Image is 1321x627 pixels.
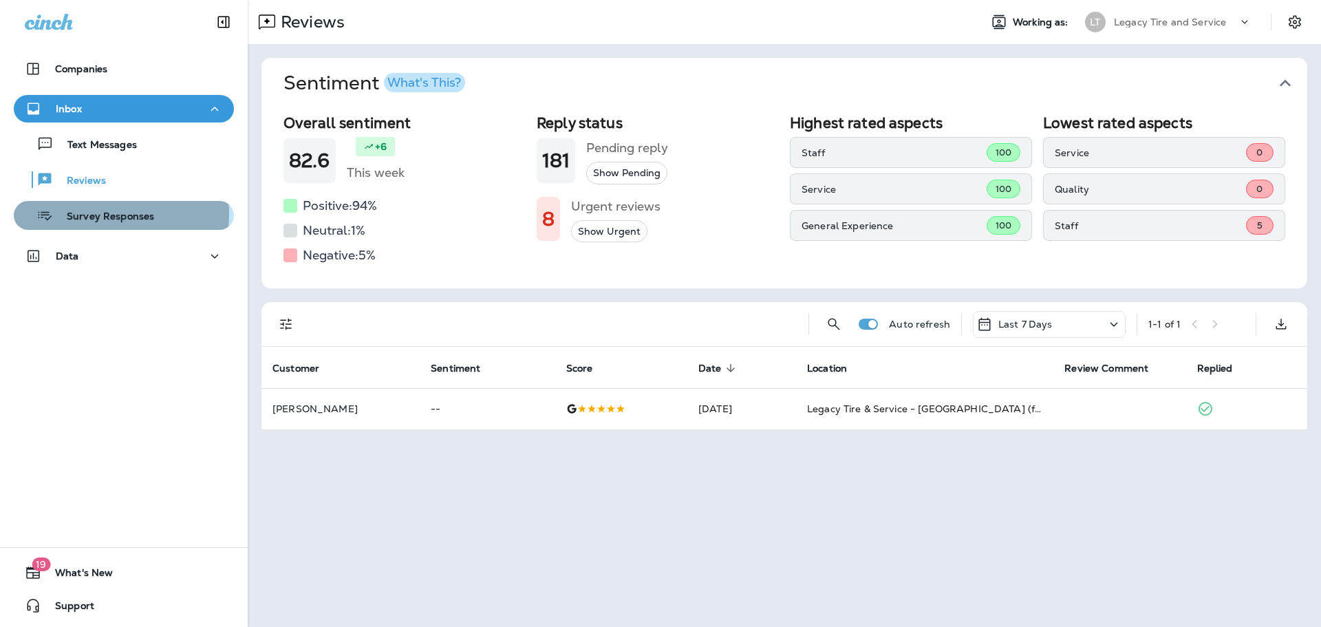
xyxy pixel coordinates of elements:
p: Quality [1055,184,1246,195]
span: 19 [32,557,50,571]
button: Reviews [14,165,234,194]
button: Export as CSV [1267,310,1295,338]
h2: Lowest rated aspects [1043,114,1285,131]
span: 0 [1256,147,1263,158]
td: [DATE] [687,388,796,429]
span: Replied [1197,362,1251,374]
button: Companies [14,55,234,83]
p: Auto refresh [889,319,950,330]
button: Data [14,242,234,270]
span: Review Comment [1064,362,1166,374]
h5: Neutral: 1 % [303,220,365,242]
span: Customer [272,363,319,374]
p: Legacy Tire and Service [1114,17,1226,28]
span: Review Comment [1064,363,1148,374]
span: Customer [272,362,337,374]
button: Settings [1282,10,1307,34]
span: Score [566,363,593,374]
p: Staff [802,147,987,158]
button: Inbox [14,95,234,123]
h5: Negative: 5 % [303,244,376,266]
span: 100 [996,147,1011,158]
span: 100 [996,220,1011,231]
h1: 82.6 [289,149,330,172]
p: General Experience [802,220,987,231]
p: Reviews [275,12,345,32]
span: Support [41,600,94,617]
span: 100 [996,183,1011,195]
p: Survey Responses [53,211,154,224]
h5: This week [347,162,405,184]
p: Service [802,184,987,195]
h5: Positive: 94 % [303,195,377,217]
button: Collapse Sidebar [204,8,243,36]
span: Legacy Tire & Service - [GEOGRAPHIC_DATA] (formerly Magic City Tire & Service) [807,403,1195,415]
p: Staff [1055,220,1246,231]
button: What's This? [384,73,465,92]
span: Date [698,362,740,374]
button: SentimentWhat's This? [272,58,1318,109]
td: -- [420,388,555,429]
p: +6 [375,140,387,153]
button: Support [14,592,234,619]
span: Sentiment [431,362,498,374]
button: Text Messages [14,129,234,158]
div: What's This? [387,76,461,89]
span: 0 [1256,183,1263,195]
button: Survey Responses [14,201,234,230]
span: Score [566,362,611,374]
p: Data [56,251,79,262]
button: Show Urgent [571,220,647,243]
div: LT [1085,12,1106,32]
h5: Pending reply [586,137,668,159]
span: Working as: [1013,17,1071,28]
button: Search Reviews [820,310,848,338]
h2: Highest rated aspects [790,114,1032,131]
span: Date [698,363,722,374]
p: Text Messages [54,139,137,152]
p: Last 7 Days [998,319,1053,330]
p: Reviews [53,175,106,188]
h2: Reply status [537,114,779,131]
span: Sentiment [431,363,480,374]
h2: Overall sentiment [283,114,526,131]
span: 5 [1257,220,1263,231]
span: What's New [41,567,113,584]
span: Location [807,362,865,374]
h1: Sentiment [283,72,465,95]
p: Service [1055,147,1246,158]
p: [PERSON_NAME] [272,403,409,414]
button: 19What's New [14,559,234,586]
div: 1 - 1 of 1 [1148,319,1181,330]
span: Location [807,363,847,374]
p: Companies [55,63,107,74]
span: Replied [1197,363,1233,374]
h1: 8 [542,208,555,231]
div: SentimentWhat's This? [261,109,1307,288]
p: Inbox [56,103,82,114]
button: Filters [272,310,300,338]
button: Show Pending [586,162,667,184]
h5: Urgent reviews [571,195,660,217]
h1: 181 [542,149,570,172]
